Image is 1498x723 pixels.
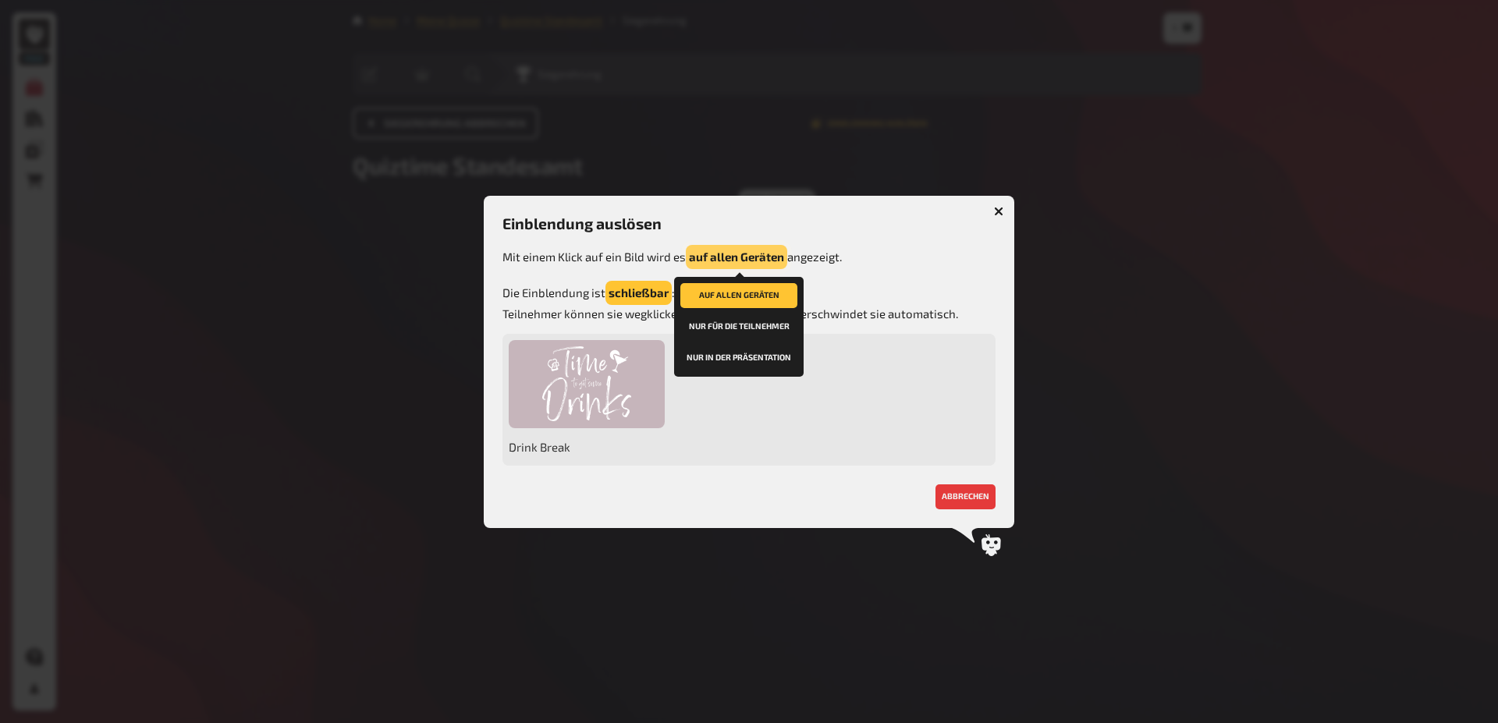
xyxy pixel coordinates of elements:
button: schließbar [605,281,672,305]
button: nur für die Teilnehmer [680,314,797,339]
span: Drink Break [509,434,665,459]
h3: Einblendung auslösen [502,214,996,232]
button: auf allen Geräten [686,245,787,269]
p: Die Einblendung ist : Teilnehmer können sie wegklicken, in der Präsentation verschwindet sie auto... [502,281,996,323]
button: auf allen Geräten [680,283,797,308]
button: abbrechen [935,484,996,509]
button: nur in der Präsentation [680,346,797,370]
div: Drink Break [509,340,665,428]
p: Mit einem Klick auf ein Bild wird es angezeigt. [502,245,996,269]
